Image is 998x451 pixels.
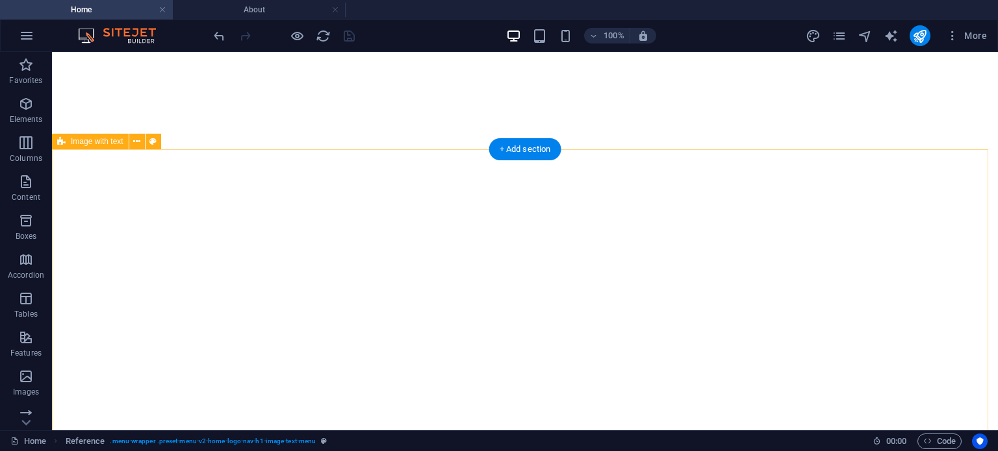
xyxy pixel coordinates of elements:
[66,433,105,449] span: Click to select. Double-click to edit
[873,433,907,449] h6: Session time
[211,28,227,43] button: undo
[910,25,930,46] button: publish
[858,28,873,43] button: navigator
[917,433,962,449] button: Code
[923,433,956,449] span: Code
[895,436,897,446] span: :
[315,28,331,43] button: reload
[637,30,649,42] i: On resize automatically adjust zoom level to fit chosen device.
[10,433,46,449] a: Click to cancel selection. Double-click to open Pages
[321,437,327,445] i: This element is a customizable preset
[14,309,38,319] p: Tables
[884,29,899,43] i: AI Writer
[884,28,899,43] button: text_generator
[12,192,40,202] p: Content
[832,28,847,43] button: pages
[66,433,327,449] nav: breadcrumb
[946,29,987,42] span: More
[110,433,316,449] span: . menu-wrapper .preset-menu-v2-home-logo-nav-h1-image-text-menu
[972,433,988,449] button: Usercentrics
[75,28,172,43] img: Editor Logo
[489,138,561,160] div: + Add section
[858,29,873,43] i: Navigator
[886,433,906,449] span: 00 00
[71,138,123,145] span: Image with text
[584,28,630,43] button: 100%
[604,28,624,43] h6: 100%
[10,153,42,164] p: Columns
[173,3,346,17] h4: About
[16,231,37,241] p: Boxes
[10,114,43,125] p: Elements
[212,29,227,43] i: Undo: Change menu items (Ctrl+Z)
[941,25,992,46] button: More
[9,75,42,86] p: Favorites
[832,29,847,43] i: Pages (Ctrl+Alt+S)
[806,28,821,43] button: design
[10,348,42,358] p: Features
[13,387,40,397] p: Images
[8,270,44,280] p: Accordion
